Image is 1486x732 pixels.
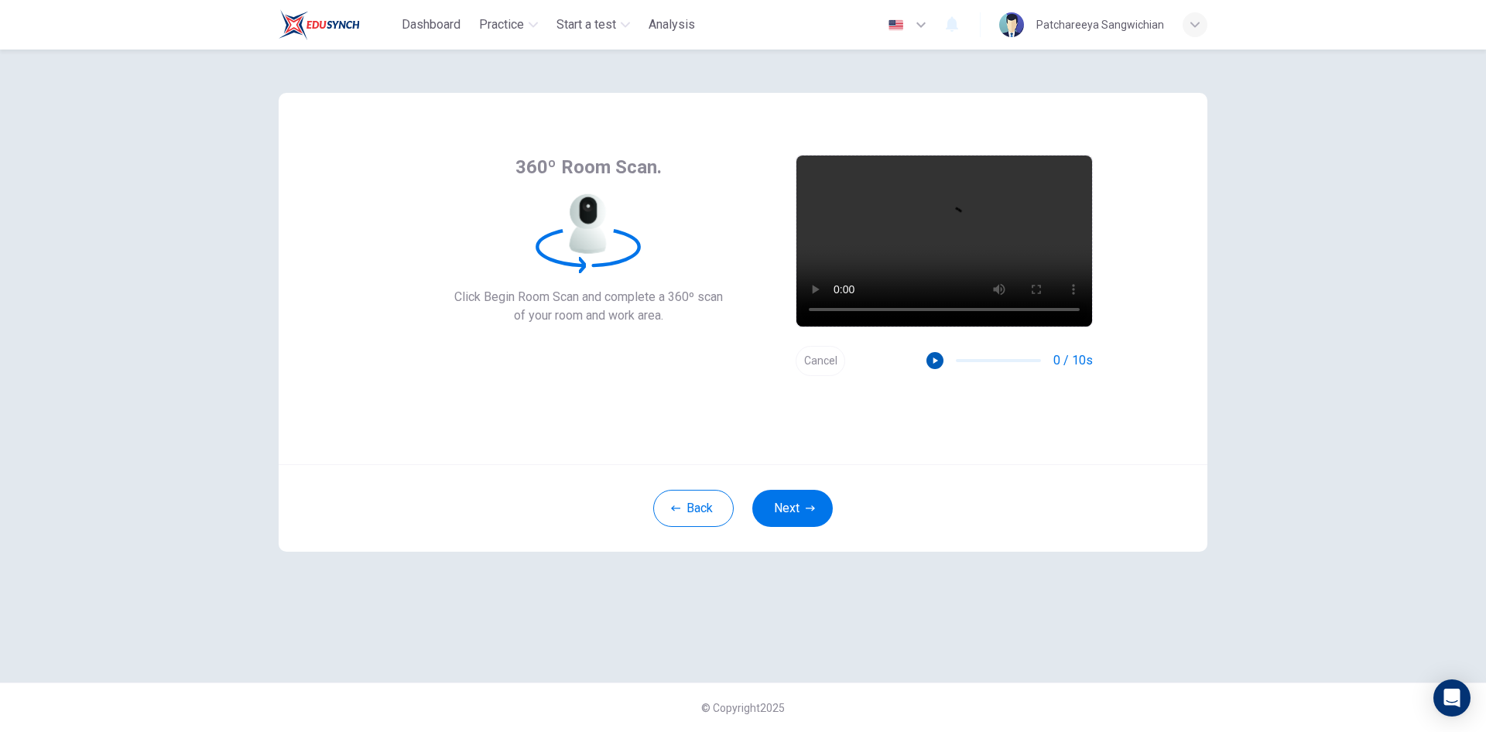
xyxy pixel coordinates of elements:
span: © Copyright 2025 [701,702,785,714]
button: Start a test [550,11,636,39]
img: en [886,19,906,31]
button: Next [752,490,833,527]
button: Back [653,490,734,527]
img: Train Test logo [279,9,360,40]
button: Analysis [642,11,701,39]
span: Start a test [556,15,616,34]
span: Analysis [649,15,695,34]
span: of your room and work area. [454,306,723,325]
button: Practice [473,11,544,39]
span: 0 / 10s [1053,351,1093,370]
span: 360º Room Scan. [515,155,662,180]
span: Practice [479,15,524,34]
div: Open Intercom Messenger [1433,679,1471,717]
button: Cancel [796,346,845,376]
span: Dashboard [402,15,461,34]
a: Train Test logo [279,9,395,40]
button: Dashboard [395,11,467,39]
img: Profile picture [999,12,1024,37]
span: Click Begin Room Scan and complete a 360º scan [454,288,723,306]
div: Patchareeya Sangwichian [1036,15,1164,34]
